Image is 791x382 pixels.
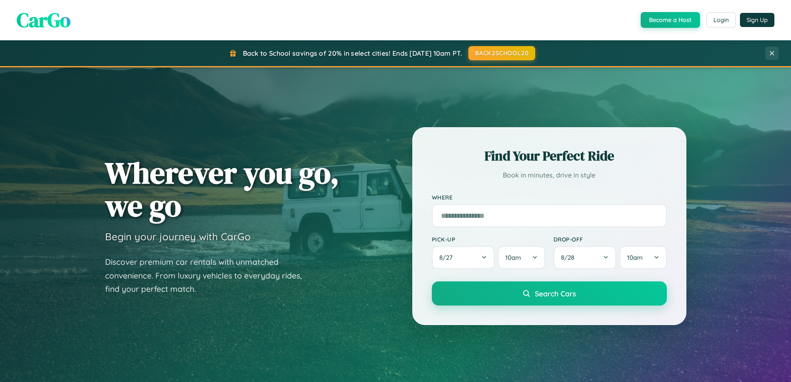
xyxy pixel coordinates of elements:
button: Become a Host [641,12,700,28]
span: 8 / 28 [561,254,578,261]
span: CarGo [17,6,71,34]
button: BACK2SCHOOL20 [468,46,535,60]
p: Discover premium car rentals with unmatched convenience. From luxury vehicles to everyday rides, ... [105,255,313,296]
button: Sign Up [740,13,774,27]
button: 8/28 [553,246,617,269]
h2: Find Your Perfect Ride [432,147,667,165]
button: Search Cars [432,281,667,306]
span: 10am [505,254,521,261]
button: 10am [620,246,666,269]
span: 10am [627,254,643,261]
button: Login [706,12,736,27]
button: 8/27 [432,246,495,269]
h3: Begin your journey with CarGo [105,230,251,243]
button: 10am [498,246,545,269]
p: Book in minutes, drive in style [432,169,667,181]
span: 8 / 27 [439,254,457,261]
label: Pick-up [432,236,545,243]
h1: Wherever you go, we go [105,156,339,222]
label: Where [432,194,667,201]
label: Drop-off [553,236,667,243]
span: Search Cars [535,289,576,298]
span: Back to School savings of 20% in select cities! Ends [DATE] 10am PT. [243,49,462,57]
